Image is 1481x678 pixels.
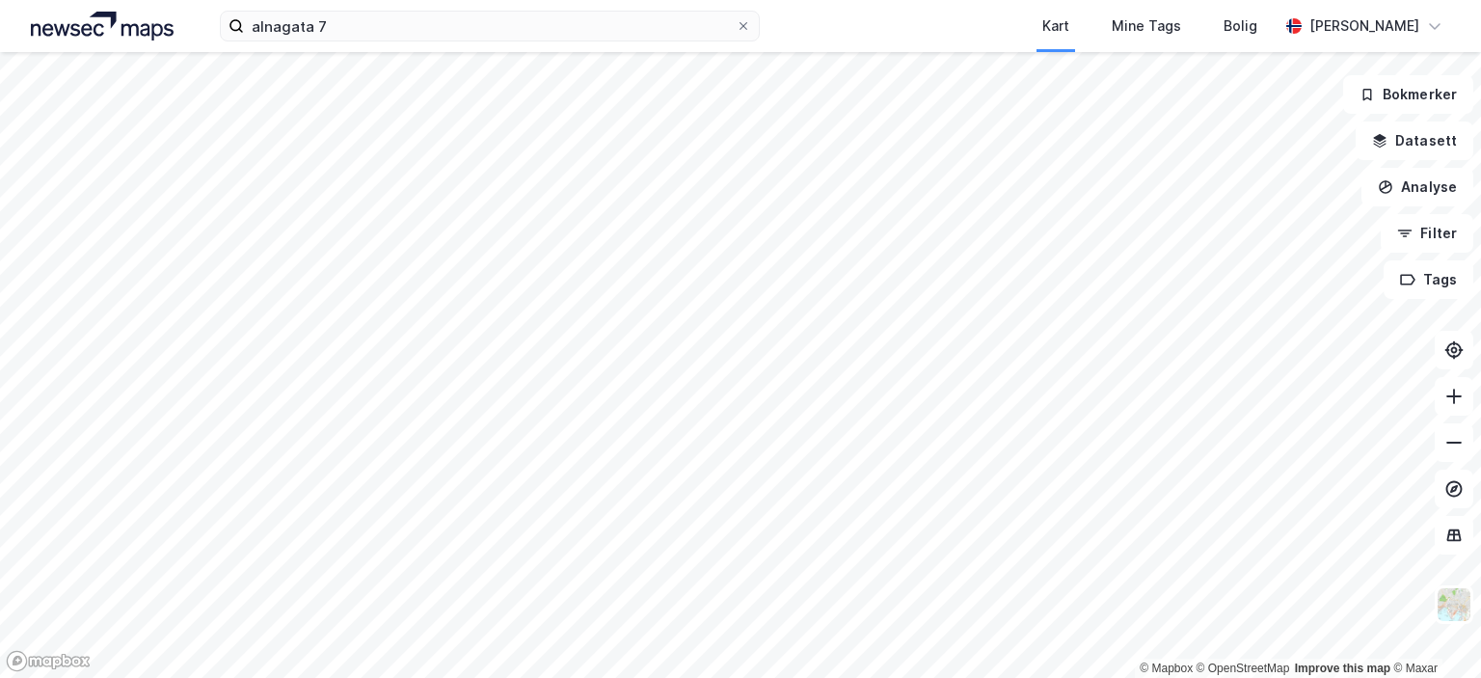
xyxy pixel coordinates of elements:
button: Bokmerker [1343,75,1473,114]
a: Mapbox homepage [6,650,91,672]
a: Improve this map [1295,662,1390,675]
button: Filter [1381,214,1473,253]
div: Bolig [1224,14,1257,38]
button: Datasett [1356,122,1473,160]
a: OpenStreetMap [1197,662,1290,675]
div: Kart [1042,14,1069,38]
button: Analyse [1361,168,1473,206]
div: [PERSON_NAME] [1309,14,1419,38]
a: Mapbox [1140,662,1193,675]
img: logo.a4113a55bc3d86da70a041830d287a7e.svg [31,12,174,41]
button: Tags [1384,260,1473,299]
input: Søk på adresse, matrikkel, gårdeiere, leietakere eller personer [244,12,736,41]
div: Mine Tags [1112,14,1181,38]
iframe: Chat Widget [1385,585,1481,678]
div: Kontrollprogram for chat [1385,585,1481,678]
